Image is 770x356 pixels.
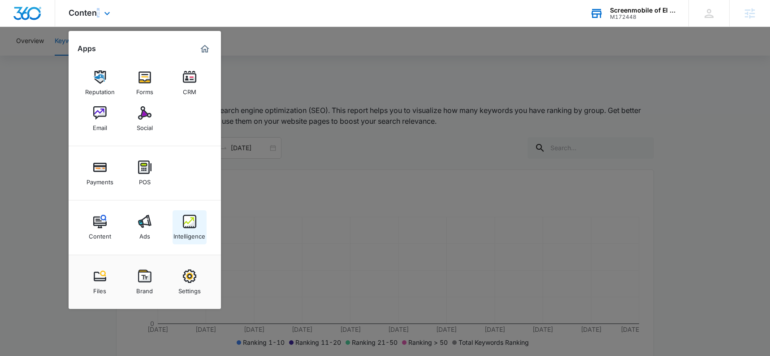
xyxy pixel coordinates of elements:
a: POS [128,156,162,190]
div: POS [139,174,151,186]
div: account id [610,14,675,20]
a: Intelligence [173,210,207,244]
a: Forms [128,66,162,100]
div: Forms [136,84,153,96]
div: Settings [178,283,201,295]
div: Payments [87,174,113,186]
div: Social [137,120,153,131]
div: CRM [183,84,196,96]
div: Content [89,228,111,240]
div: account name [610,7,675,14]
a: Marketing 360® Dashboard [198,42,212,56]
a: Payments [83,156,117,190]
a: Settings [173,265,207,299]
div: Files [93,283,106,295]
a: Content [83,210,117,244]
a: CRM [173,66,207,100]
a: Email [83,102,117,136]
a: Reputation [83,66,117,100]
div: Ads [139,228,150,240]
div: Intelligence [173,228,205,240]
div: Reputation [85,84,115,96]
a: Ads [128,210,162,244]
a: Social [128,102,162,136]
div: Brand [136,283,153,295]
a: Brand [128,265,162,299]
a: Files [83,265,117,299]
div: Email [93,120,107,131]
h2: Apps [78,44,96,53]
span: Content [69,8,99,17]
